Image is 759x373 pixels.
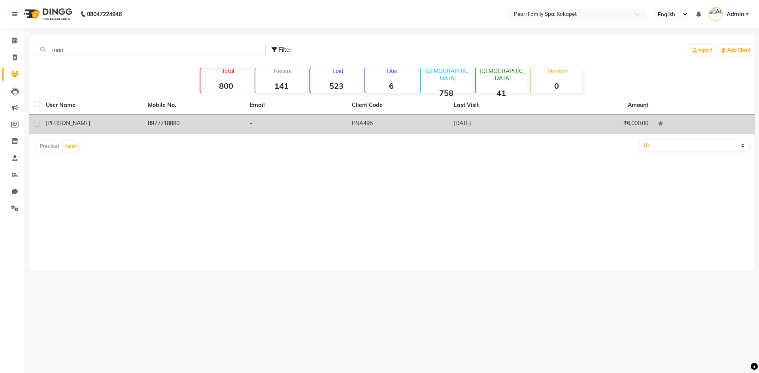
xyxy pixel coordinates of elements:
button: Next [63,141,78,152]
a: Add Client [719,45,753,56]
strong: 800 [200,81,252,91]
span: Filter [279,46,291,53]
strong: 6 [365,81,417,91]
td: - [245,114,347,134]
strong: 41 [476,88,527,98]
b: 08047224946 [87,3,122,25]
td: [DATE] [449,114,551,134]
strong: 523 [310,81,362,91]
img: logo [20,3,74,25]
th: Client Code [347,96,449,114]
p: Due [367,67,417,75]
th: Last Visit [449,96,551,114]
span: Admin [727,10,744,19]
th: Amount [623,96,653,114]
span: [PERSON_NAME] [46,120,90,127]
strong: 758 [421,88,472,98]
p: [DEMOGRAPHIC_DATA] [424,67,472,82]
th: Mobile No. [143,96,245,114]
p: Recent [259,67,307,75]
strong: 0 [531,81,582,91]
th: User Name [41,96,143,114]
th: Email [245,96,347,114]
td: PNA495 [347,114,449,134]
p: Member [534,67,582,75]
td: ₹6,000.00 [551,114,653,134]
td: 8977718880 [143,114,245,134]
p: Total [204,67,252,75]
strong: 141 [255,81,307,91]
a: Import [691,45,715,56]
img: Admin [709,7,723,21]
p: Lost [313,67,362,75]
p: [DEMOGRAPHIC_DATA] [479,67,527,82]
input: Search by Name/Mobile/Email/Code [37,44,266,56]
